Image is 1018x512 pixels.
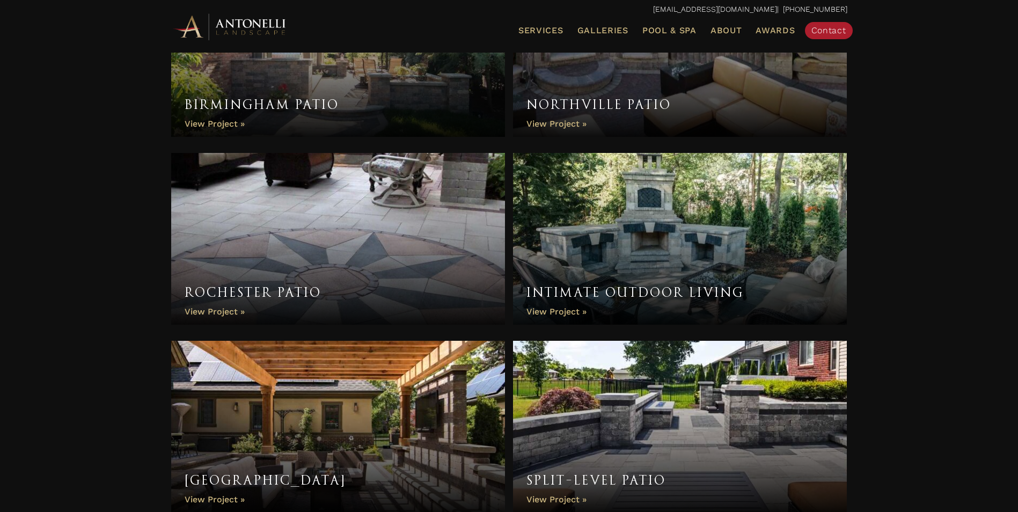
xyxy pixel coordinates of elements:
[514,24,568,38] a: Services
[171,12,289,41] img: Antonelli Horizontal Logo
[751,24,799,38] a: Awards
[577,25,628,35] span: Galleries
[805,22,853,39] a: Contact
[653,5,777,13] a: [EMAIL_ADDRESS][DOMAIN_NAME]
[756,25,795,35] span: Awards
[711,26,742,35] span: About
[573,24,633,38] a: Galleries
[518,26,563,35] span: Services
[706,24,746,38] a: About
[638,24,701,38] a: Pool & Spa
[171,3,847,17] p: | [PHONE_NUMBER]
[642,25,697,35] span: Pool & Spa
[811,25,846,35] span: Contact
